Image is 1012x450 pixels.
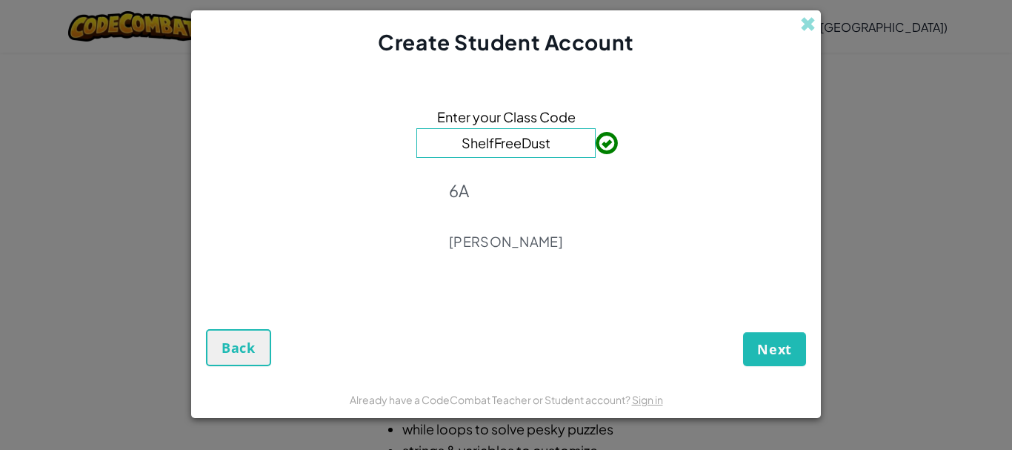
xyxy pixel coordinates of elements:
span: Already have a CodeCombat Teacher or Student account? [350,393,632,406]
p: 6A [449,180,563,201]
span: Create Student Account [378,29,633,55]
span: Enter your Class Code [437,106,576,128]
a: Sign in [632,393,663,406]
span: Back [222,339,256,357]
button: Next [743,332,806,366]
button: Back [206,329,271,366]
p: [PERSON_NAME] [449,233,563,251]
span: Next [757,340,792,358]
